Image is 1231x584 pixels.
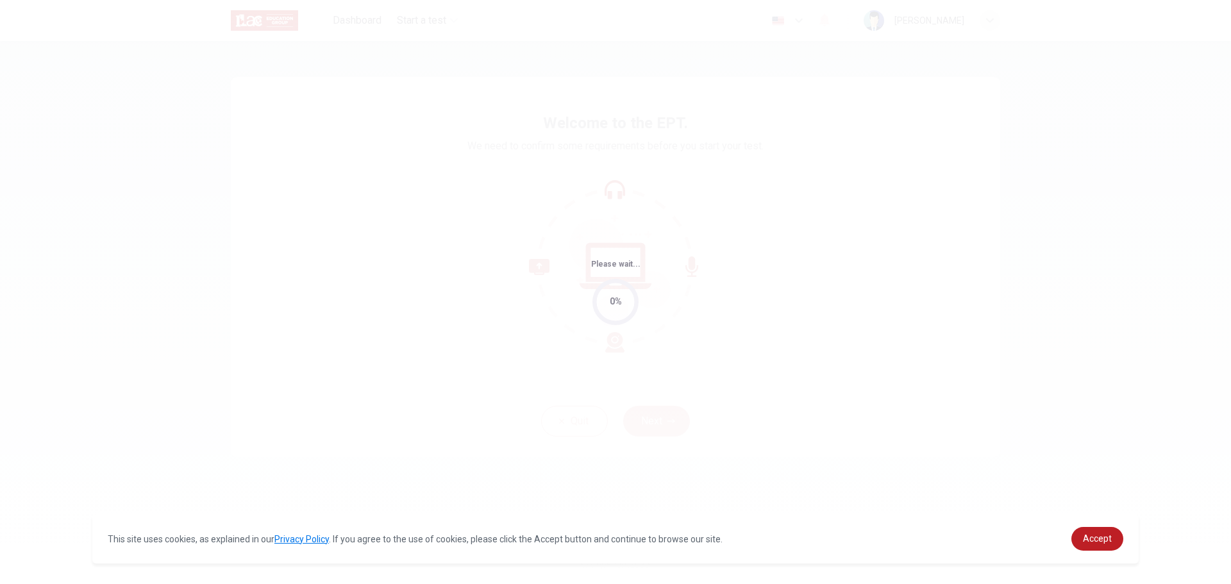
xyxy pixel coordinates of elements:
div: cookieconsent [92,514,1139,563]
a: dismiss cookie message [1071,527,1123,551]
a: Privacy Policy [274,534,329,544]
span: Please wait... [591,260,641,269]
span: This site uses cookies, as explained in our . If you agree to the use of cookies, please click th... [108,534,723,544]
div: 0% [610,294,622,309]
span: Accept [1083,533,1112,544]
